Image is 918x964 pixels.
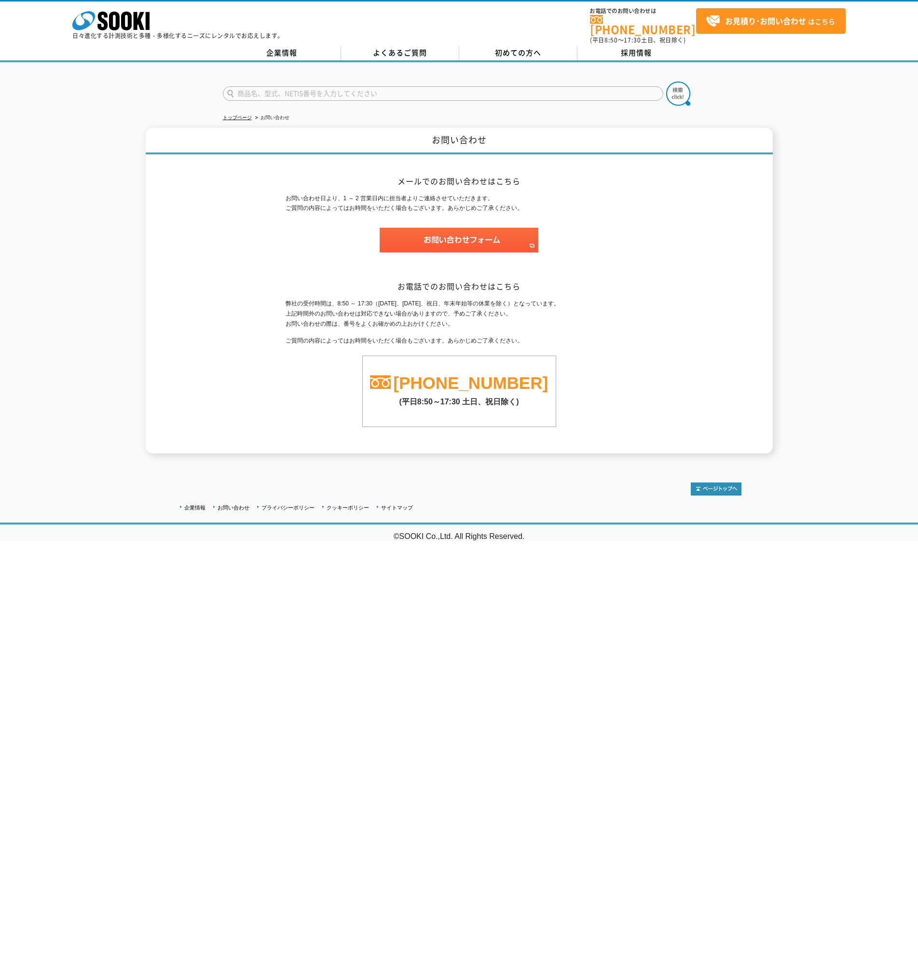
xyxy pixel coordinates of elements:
a: [PHONE_NUMBER] [590,15,696,35]
h2: お電話でのお問い合わせはこちら [286,281,633,291]
span: 初めての方へ [495,47,541,58]
strong: お見積り･お問い合わせ [725,15,806,27]
input: 商品名、型式、NETIS番号を入力してください [223,86,663,101]
p: ご質問の内容によってはお時間をいただく場合もございます。あらかじめご了承ください。 [286,336,633,346]
a: 採用情報 [577,46,696,60]
a: トップページ [223,115,252,120]
a: [PHONE_NUMBER] [393,373,548,392]
a: プライバシーポリシー [261,505,315,510]
p: 日々進化する計測技術と多種・多様化するニーズにレンタルでお応えします。 [72,33,284,39]
span: お電話でのお問い合わせは [590,8,696,14]
img: トップページへ [691,482,741,496]
span: はこちら [706,14,835,28]
li: お問い合わせ [253,113,289,123]
h2: メールでのお問い合わせはこちら [286,176,633,186]
a: 企業情報 [223,46,341,60]
span: 8:50 [604,36,618,44]
img: btn_search.png [666,82,690,106]
span: 17:30 [624,36,641,44]
a: よくあるご質問 [341,46,459,60]
a: お見積り･お問い合わせはこちら [696,8,846,34]
span: (平日 ～ 土日、祝日除く) [590,36,685,44]
p: (平日8:50～17:30 土日、祝日除く) [363,392,556,407]
a: クッキーポリシー [327,505,369,510]
p: お問い合わせ日より、1 ～ 2 営業日内に担当者よりご連絡させていただきます。 ご質問の内容によってはお時間をいただく場合もございます。あらかじめご了承ください。 [286,193,633,214]
a: 企業情報 [184,505,206,510]
a: お問い合わせフォーム [380,244,538,250]
p: 弊社の受付時間は、8:50 ～ 17:30（[DATE]、[DATE]、祝日、年末年始等の休業を除く）となっています。 上記時間外のお問い合わせは対応できない場合がありますので、予めご了承くださ... [286,299,633,329]
a: サイトマップ [381,505,413,510]
img: お問い合わせフォーム [380,228,538,252]
h1: お問い合わせ [146,128,773,154]
a: お問い合わせ [218,505,249,510]
a: 初めての方へ [459,46,577,60]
